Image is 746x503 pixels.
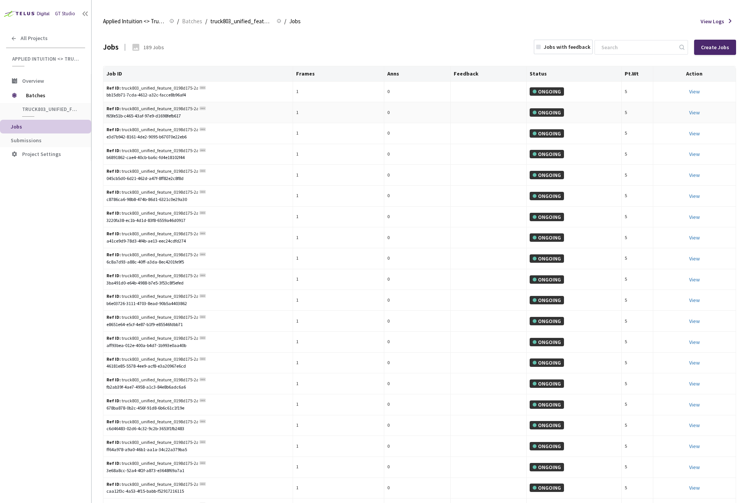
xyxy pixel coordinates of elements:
a: View [689,109,700,116]
div: truck803_unified_feature_0198d175-2a06-7893-9bd4-5d19f3eed9df_1755651161009007872_175565118000913... [106,356,198,363]
td: 1 [293,478,384,499]
td: 1 [293,332,384,353]
b: Ref ID: [106,168,121,174]
span: All Projects [21,35,48,42]
div: truck803_unified_feature_0198d175-2a06-7893-9bd4-5d19f3eed9df_1755651161009007872_175565118000913... [106,293,198,300]
td: 5 [622,478,653,499]
th: Action [653,66,736,82]
div: b6e03726-3111-4703-8ead-90b5a4403862 [106,300,290,307]
li: / [177,17,179,26]
a: View [689,88,700,95]
th: Job ID [103,66,293,82]
a: View [689,151,700,157]
div: caa12f3c-4a53-4f15-babb-f52917216115 [106,488,290,495]
a: View [689,318,700,325]
td: 1 [293,353,384,374]
td: 0 [384,290,451,311]
td: 1 [293,290,384,311]
a: View [689,401,700,408]
td: 0 [384,186,451,207]
b: Ref ID: [106,356,121,362]
b: Ref ID: [106,273,121,278]
div: truck803_unified_feature_0198d175-2a06-7893-9bd4-5d19f3eed9df_1755651161009007872_175565118000913... [106,168,198,175]
div: truck803_unified_feature_0198d175-2a06-7893-9bd4-5d19f3eed9df_1755651161009007872_175565118000913... [106,147,198,154]
div: 045cb5d0-6d21-462d-a47f-8ff82e2c8f8d [106,175,290,182]
div: aff93bea-012e-400a-b4d7-1b993e0aa40b [106,342,290,349]
div: truck803_unified_feature_0198d175-2a06-7893-9bd4-5d19f3eed9df_1755651161009007872_175565118000913... [106,126,198,133]
div: ONGOING [530,484,564,492]
b: Ref ID: [106,481,121,487]
li: / [284,17,286,26]
td: 0 [384,353,451,374]
td: 5 [622,332,653,353]
div: 3220fa38-ec1b-4d1d-83f8-6559a46d0917 [106,217,290,224]
div: truck803_unified_feature_0198d175-2a06-7893-9bd4-5d19f3eed9df_1755651161009007872_175565118000913... [106,272,198,280]
span: Batches [182,17,202,26]
div: GT Studio [55,10,75,18]
div: bb15db71-7cda-4612-a32c-facce8b96af4 [106,92,290,99]
td: 1 [293,82,384,103]
td: 0 [384,144,451,165]
div: truck803_unified_feature_0198d175-2a06-7893-9bd4-5d19f3eed9df_1755651161009007872_175565118000913... [106,314,198,321]
td: 5 [622,394,653,415]
th: Status [527,66,622,82]
span: Submissions [11,137,42,144]
td: 5 [622,207,653,228]
div: truck803_unified_feature_0198d175-2a06-7893-9bd4-5d19f3eed9df_1755651161009007872_175565118000913... [106,251,198,259]
div: ONGOING [530,171,564,179]
div: 3ba491d0-e64b-4988-b7e5-3f53c8f5efed [106,280,290,287]
a: View [689,380,700,387]
td: 5 [622,82,653,103]
div: 3e68a8cc-52a4-4f2f-a873-e3648f69a7a1 [106,467,290,474]
td: 1 [293,248,384,269]
td: 1 [293,415,384,436]
b: Ref ID: [106,335,121,341]
b: Ref ID: [106,377,121,382]
td: 0 [384,207,451,228]
td: 0 [384,373,451,394]
div: truck803_unified_feature_0198d175-2a06-7893-9bd4-5d19f3eed9df_1755651161009007872_175565118000913... [106,418,198,426]
div: ONGOING [530,379,564,388]
div: ONGOING [530,275,564,284]
b: Ref ID: [106,189,121,195]
td: 1 [293,457,384,478]
div: ONGOING [530,421,564,429]
div: b6891862-cae4-40cb-ba6c-fd4e18102f44 [106,154,290,161]
td: 1 [293,186,384,207]
td: 1 [293,227,384,248]
td: 1 [293,207,384,228]
a: View [689,193,700,199]
td: 0 [384,123,451,144]
div: ONGOING [530,87,564,96]
td: 0 [384,478,451,499]
div: ONGOING [530,400,564,409]
td: 1 [293,123,384,144]
td: 5 [622,102,653,123]
div: truck803_unified_feature_0198d175-2a06-7893-9bd4-5d19f3eed9df_1755651161009007872_175565118000913... [106,189,198,196]
input: Search [597,40,678,54]
div: ff64a978-a9a0-46b1-aa1a-34c22a379ba5 [106,446,290,453]
b: Ref ID: [106,148,121,153]
td: 0 [384,311,451,332]
span: Applied Intuition <> Trucking Cam SemSeg (Road Structures) [103,17,165,26]
td: 5 [622,373,653,394]
b: Ref ID: [106,439,121,445]
div: ONGOING [530,213,564,221]
b: Ref ID: [106,210,121,216]
td: 0 [384,269,451,290]
div: ONGOING [530,338,564,346]
td: 0 [384,394,451,415]
a: View [689,276,700,283]
div: e3d7b942-8161-4de2-9095-b67070e22eb6 [106,133,290,141]
td: 5 [622,144,653,165]
div: ONGOING [530,317,564,325]
b: Ref ID: [106,398,121,403]
div: ONGOING [530,150,564,158]
a: View [689,484,700,491]
div: ONGOING [530,296,564,304]
a: View [689,422,700,429]
a: View [689,255,700,262]
a: View [689,464,700,471]
div: 6c8a7d93-a88c-40ff-a3da-8ec4201fe9f5 [106,259,290,266]
div: ONGOING [530,129,564,138]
